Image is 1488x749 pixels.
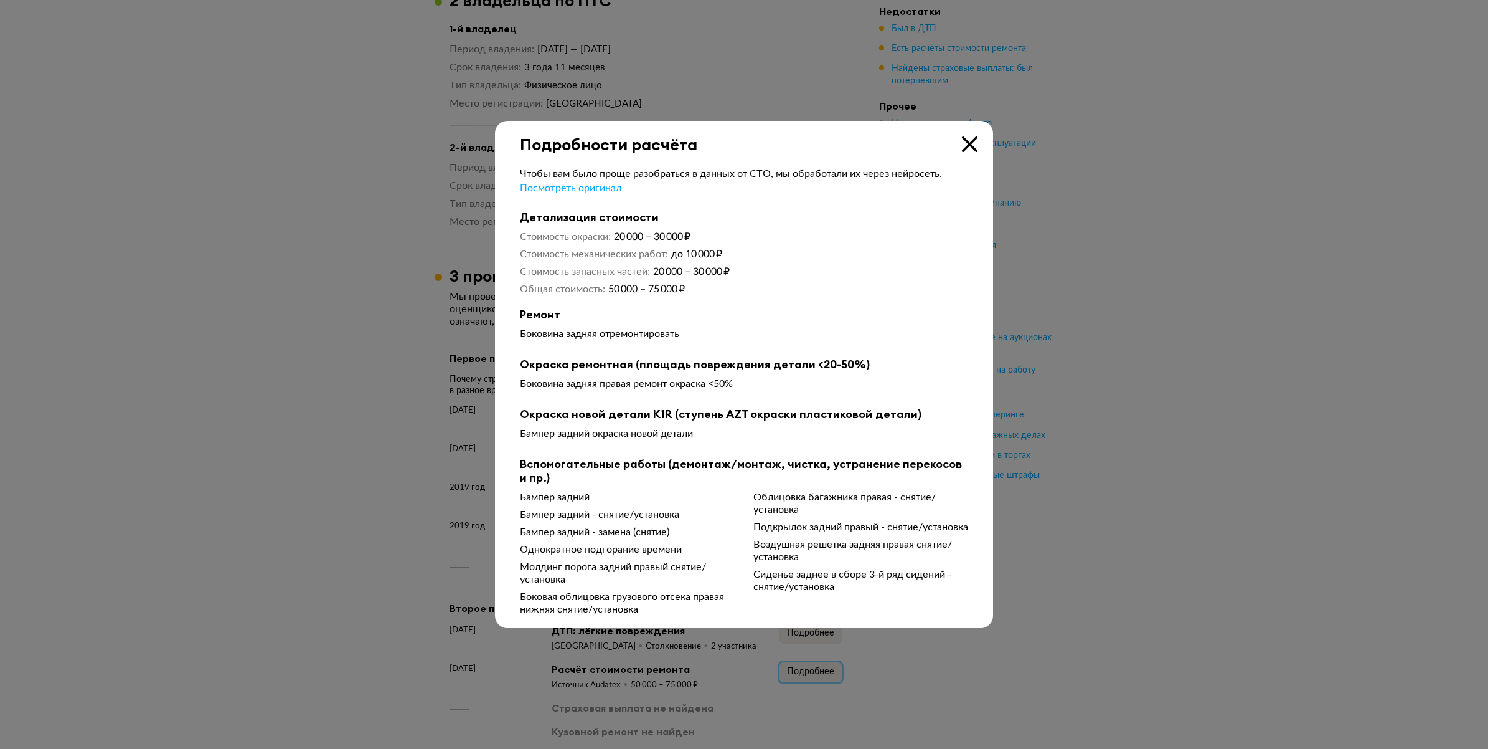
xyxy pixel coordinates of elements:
div: Однократное подгорание времени [520,543,735,556]
b: Окраска новой детали K1R (ступень AZT окраски пластиковой детали) [520,408,968,421]
div: Воздушная решетка задняя правая снятие/установка [753,538,968,563]
div: Бампер задний [520,491,735,503]
div: Боковина задняя отремонтировать [520,328,968,340]
div: Молдинг порога задний правый снятие/установка [520,561,735,586]
b: Окраска ремонтная (площадь повреждения детали <20-50%) [520,358,968,371]
span: 20 000 – 30 000 ₽ [653,267,730,277]
div: Подробности расчёта [495,121,993,154]
div: Боковая облицовка грузового отсека правая нижняя снятие/установка [520,591,735,616]
dt: Стоимость запасных частей [520,265,650,278]
b: Ремонт [520,308,968,322]
div: Облицовка багажника правая - снятие/установка [753,491,968,516]
div: Бампер задний - снятие/установка [520,508,735,521]
dt: Стоимость механических работ [520,248,668,260]
div: Боковина задняя правая ремонт окраска <50% [520,378,968,390]
dt: Общая стоимость [520,283,605,295]
b: Детализация стоимости [520,211,968,224]
div: Подкрылок задний правый - снятие/установка [753,521,968,533]
div: Сиденье заднее в сборе 3-й ряд сидений - снятие/установка [753,568,968,593]
div: Бампер задний окраска новой детали [520,427,968,440]
b: Вспомогательные работы (демонтаж/монтаж, чистка, устранение перекосов и пр.) [520,457,968,485]
span: Чтобы вам было проще разобраться в данных от СТО, мы обработали их через нейросеть. [520,169,942,179]
span: 50 000 – 75 000 ₽ [608,284,685,294]
div: Бампер задний - замена (снятие) [520,526,735,538]
span: до 10 000 ₽ [671,249,722,259]
span: Посмотреть оригинал [520,183,621,193]
dt: Стоимость окраски [520,231,611,243]
span: 20 000 – 30 000 ₽ [614,232,690,242]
